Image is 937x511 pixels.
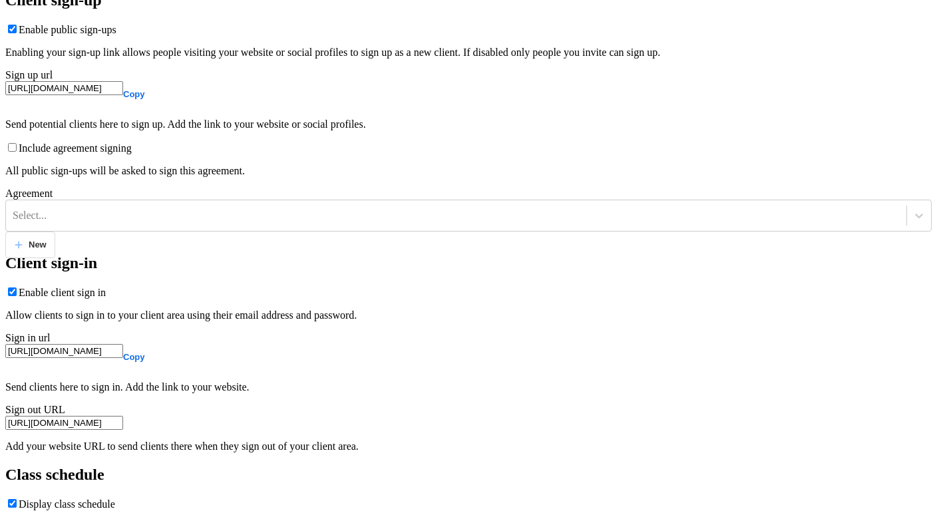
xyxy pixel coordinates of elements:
[123,81,145,108] button: Copy
[19,287,106,298] label: Enable client sign in
[13,210,47,222] div: Select...
[5,118,932,130] p: Send potential clients here to sign up. Add the link to your website or social profiles.
[5,466,932,484] h2: Class schedule
[5,309,932,321] p: Allow clients to sign in to your client area using their email address and password.
[5,404,65,415] label: Sign out URL
[29,239,47,251] span: New
[5,188,53,199] label: Agreement
[5,69,53,81] label: Sign up url
[5,47,932,59] p: Enabling your sign-up link allows people visiting your website or social profiles to sign up as a...
[5,165,932,177] p: All public sign-ups will be asked to sign this agreement.
[5,254,932,272] h2: Client sign-in
[5,381,932,393] p: Send clients here to sign in. Add the link to your website.
[19,24,116,35] label: Enable public sign-ups
[5,440,932,452] p: Add your website URL to send clients there when they sign out of your client area.
[19,142,132,154] label: Include agreement signing
[123,88,145,100] span: Copy
[123,351,145,363] span: Copy
[5,232,55,258] button: New
[123,344,145,371] button: Copy
[19,498,115,510] label: Display class schedule
[5,332,51,343] label: Sign in url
